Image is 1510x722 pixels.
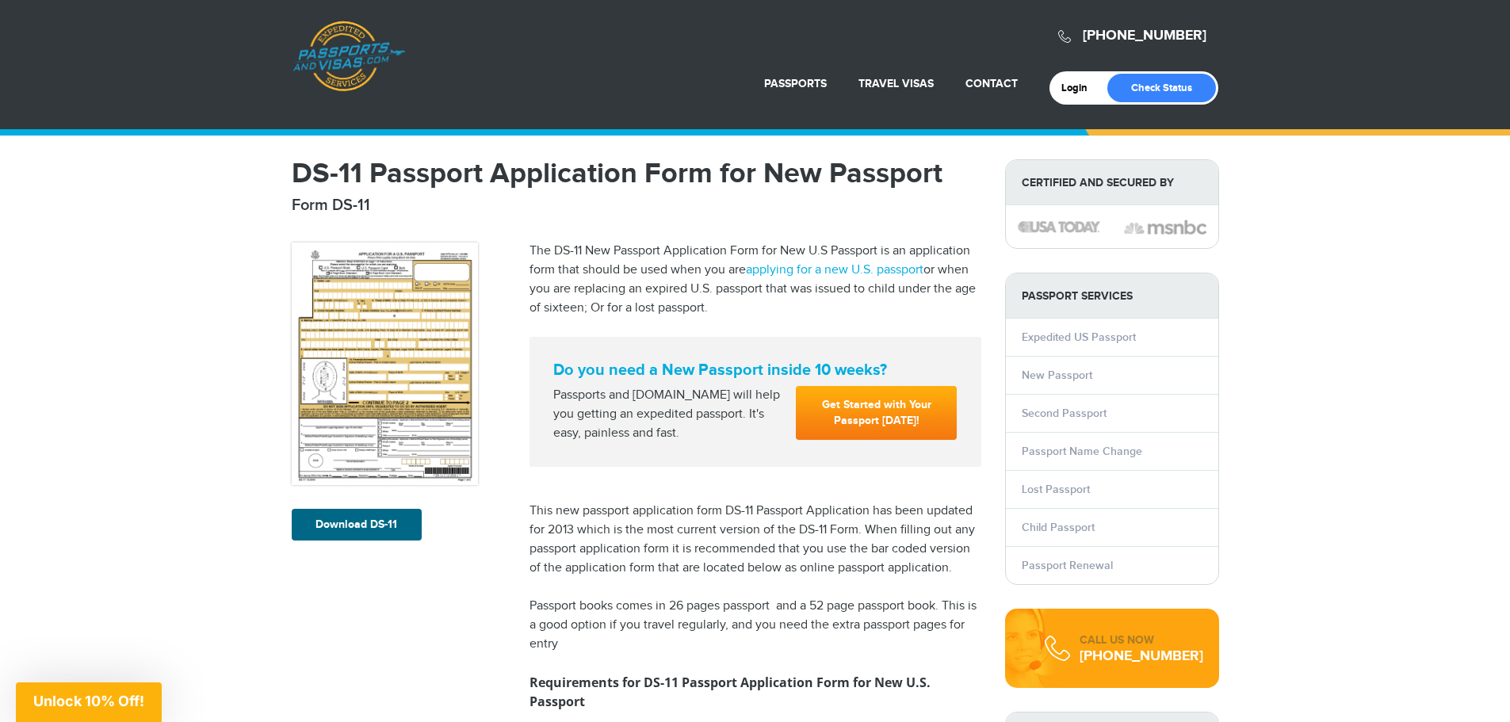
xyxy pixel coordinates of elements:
a: [PHONE_NUMBER] [1083,27,1206,44]
h2: Form DS-11 [292,196,981,215]
h3: Requirements for DS-11 Passport Application Form for New U.S. Passport [529,673,981,711]
a: New Passport [1022,369,1092,382]
strong: Do you need a New Passport inside 10 weeks? [553,361,958,380]
a: Get Started with Your Passport [DATE]! [796,386,957,440]
p: This new passport application form DS-11 Passport Application has been updated for 2013 which is ... [529,502,981,578]
strong: Certified and Secured by [1006,160,1218,205]
a: Passport Name Change [1022,445,1142,458]
img: image description [1124,218,1206,237]
a: Check Status [1107,74,1216,102]
a: Expedited US Passport [1022,330,1136,344]
a: Passports [764,77,827,90]
iframe: Customer reviews powered by Trustpilot [529,467,981,483]
div: [PHONE_NUMBER] [1080,648,1203,664]
div: CALL US NOW [1080,632,1203,648]
h1: DS-11 Passport Application Form for New Passport [292,159,981,188]
div: Passports and [DOMAIN_NAME] will help you getting an expedited passport. It's easy, painless and ... [547,386,790,443]
a: Login [1061,82,1099,94]
a: Lost Passport [1022,483,1090,496]
a: Contact [965,77,1018,90]
p: The DS-11 New Passport Application Form for New U.S Passport is an application form that should b... [529,242,981,318]
img: image description [1018,221,1100,232]
a: Second Passport [1022,407,1107,420]
span: Unlock 10% Off! [33,693,144,709]
a: Passports & [DOMAIN_NAME] [292,21,405,92]
a: Child Passport [1022,521,1095,534]
a: Passport Renewal [1022,559,1113,572]
strong: PASSPORT SERVICES [1006,273,1218,319]
div: Unlock 10% Off! [16,682,162,722]
a: applying for a new U.S. passport [746,262,923,277]
a: Download DS-11 [292,509,422,541]
img: DS-11 [292,243,478,485]
p: Passport books comes in 26 pages passport and a 52 page passport book. This is a good option if y... [529,597,981,654]
a: Travel Visas [858,77,934,90]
